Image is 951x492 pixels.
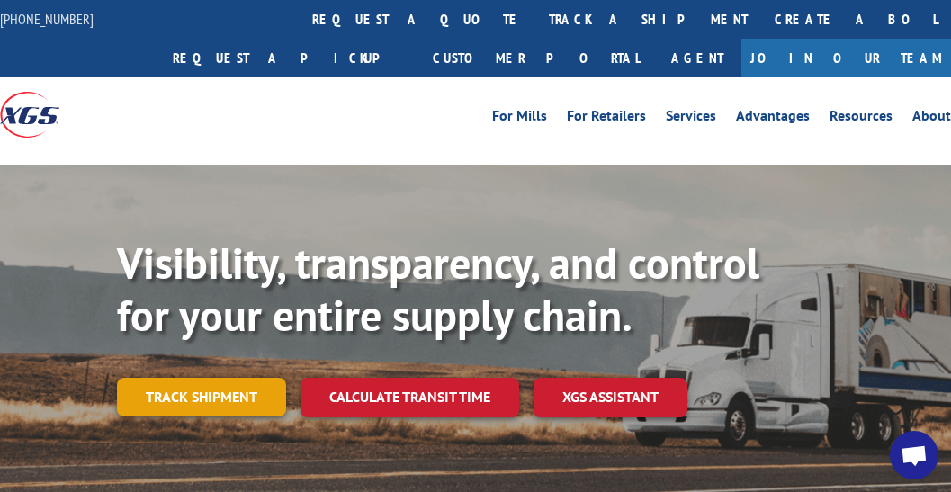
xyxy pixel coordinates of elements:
[912,109,951,129] a: About
[534,378,687,416] a: XGS ASSISTANT
[567,109,646,129] a: For Retailers
[653,39,741,77] a: Agent
[117,378,286,416] a: Track shipment
[666,109,716,129] a: Services
[736,109,810,129] a: Advantages
[159,39,419,77] a: Request a pickup
[419,39,653,77] a: Customer Portal
[117,235,759,343] b: Visibility, transparency, and control for your entire supply chain.
[890,431,938,479] div: Open chat
[830,109,893,129] a: Resources
[301,378,519,416] a: Calculate transit time
[741,39,951,77] a: Join Our Team
[492,109,547,129] a: For Mills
